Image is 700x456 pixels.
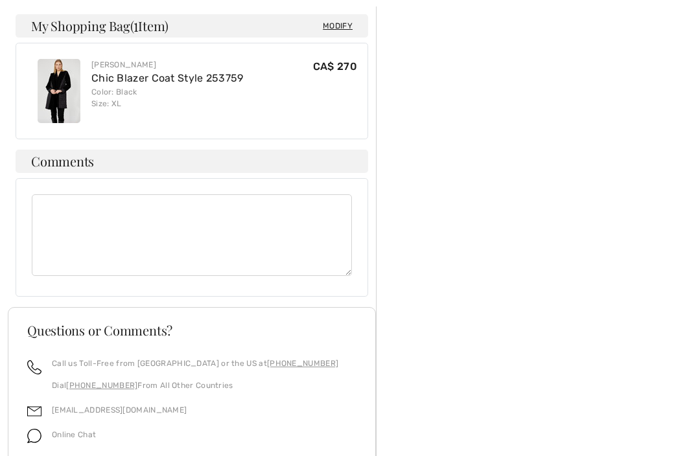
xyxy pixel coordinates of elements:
p: Call us Toll-Free from [GEOGRAPHIC_DATA] or the US at [52,358,338,369]
h3: Questions or Comments? [27,324,356,337]
div: [PERSON_NAME] [91,59,244,71]
span: CA$ 270 [313,60,357,73]
span: ( Item) [130,17,169,34]
img: email [27,404,41,418]
img: chat [27,429,41,443]
img: call [27,360,41,374]
h4: My Shopping Bag [16,14,368,38]
a: [PHONE_NUMBER] [267,359,338,368]
p: Dial From All Other Countries [52,380,338,391]
h4: Comments [16,150,368,173]
img: Chic Blazer Coat Style 253759 [38,59,80,123]
span: 1 [134,16,138,33]
a: [PHONE_NUMBER] [66,381,137,390]
textarea: Comments [32,194,352,276]
span: Online Chat [52,430,96,439]
a: Chic Blazer Coat Style 253759 [91,72,244,84]
div: Color: Black Size: XL [91,86,244,109]
span: Modify [323,19,353,32]
a: [EMAIL_ADDRESS][DOMAIN_NAME] [52,405,187,415]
